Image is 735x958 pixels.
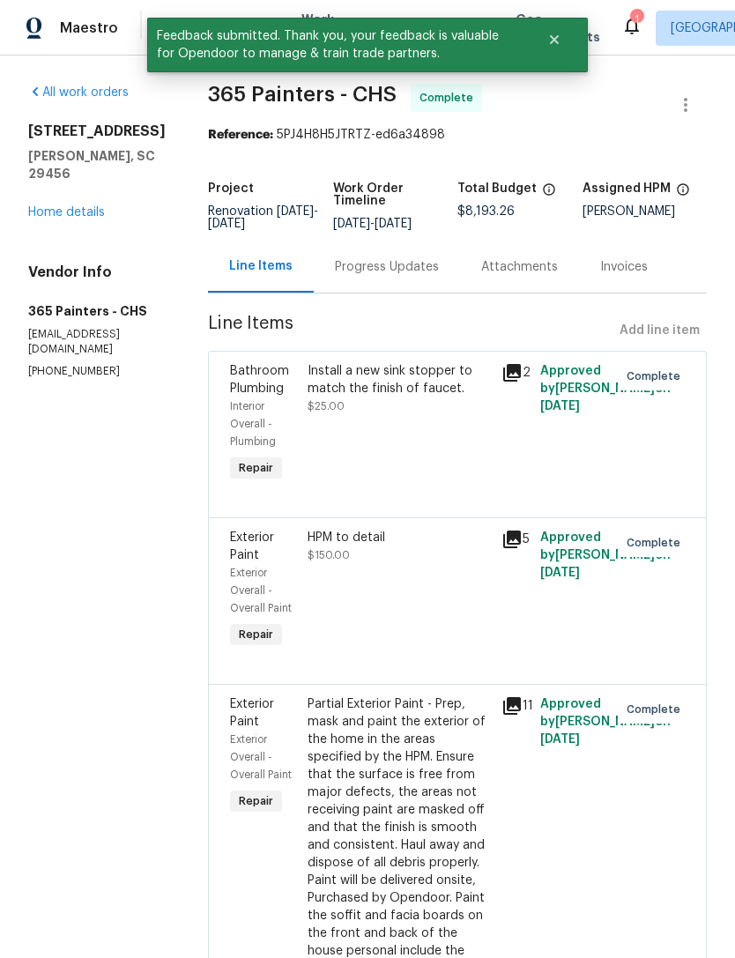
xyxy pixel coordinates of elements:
[28,123,166,140] h2: [STREET_ADDRESS]
[308,401,345,412] span: $25.00
[230,734,292,780] span: Exterior Overall - Overall Paint
[28,264,166,281] h4: Vendor Info
[230,401,276,447] span: Interior Overall - Plumbing
[208,205,318,230] span: Renovation
[60,19,118,37] span: Maestro
[540,733,580,746] span: [DATE]
[333,218,412,230] span: -
[229,257,293,275] div: Line Items
[501,529,530,550] div: 5
[540,698,671,746] span: Approved by [PERSON_NAME] on
[28,147,166,182] h5: [PERSON_NAME], SC 29456
[28,327,166,357] p: [EMAIL_ADDRESS][DOMAIN_NAME]
[540,567,580,579] span: [DATE]
[208,218,245,230] span: [DATE]
[208,84,397,105] span: 365 Painters - CHS
[627,701,687,718] span: Complete
[583,182,671,195] h5: Assigned HPM
[28,302,166,320] h5: 365 Painters - CHS
[501,362,530,383] div: 2
[419,89,480,107] span: Complete
[28,86,129,99] a: All work orders
[481,258,558,276] div: Attachments
[676,182,690,205] span: The hpm assigned to this work order.
[208,205,318,230] span: -
[308,362,491,397] div: Install a new sink stopper to match the finish of faucet.
[308,529,491,546] div: HPM to detail
[540,365,671,412] span: Approved by [PERSON_NAME] on
[308,550,350,561] span: $150.00
[540,531,671,579] span: Approved by [PERSON_NAME] on
[277,205,314,218] span: [DATE]
[230,568,292,613] span: Exterior Overall - Overall Paint
[230,531,274,561] span: Exterior Paint
[232,459,280,477] span: Repair
[457,205,515,218] span: $8,193.26
[333,218,370,230] span: [DATE]
[542,182,556,205] span: The total cost of line items that have been proposed by Opendoor. This sum includes line items th...
[232,792,280,810] span: Repair
[28,364,166,379] p: [PHONE_NUMBER]
[627,534,687,552] span: Complete
[208,182,254,195] h5: Project
[630,11,642,28] div: 1
[147,18,525,72] span: Feedback submitted. Thank you, your feedback is valuable for Opendoor to manage & train trade par...
[516,11,600,46] span: Geo Assignments
[28,206,105,219] a: Home details
[600,258,648,276] div: Invoices
[457,182,537,195] h5: Total Budget
[208,126,707,144] div: 5PJ4H8H5JTRTZ-ed6a34898
[230,365,289,395] span: Bathroom Plumbing
[301,11,346,46] span: Work Orders
[208,129,273,141] b: Reference:
[335,258,439,276] div: Progress Updates
[540,400,580,412] span: [DATE]
[525,22,583,57] button: Close
[627,368,687,385] span: Complete
[333,182,458,207] h5: Work Order Timeline
[583,205,708,218] div: [PERSON_NAME]
[232,626,280,643] span: Repair
[375,218,412,230] span: [DATE]
[230,698,274,728] span: Exterior Paint
[208,315,612,347] span: Line Items
[501,695,530,717] div: 11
